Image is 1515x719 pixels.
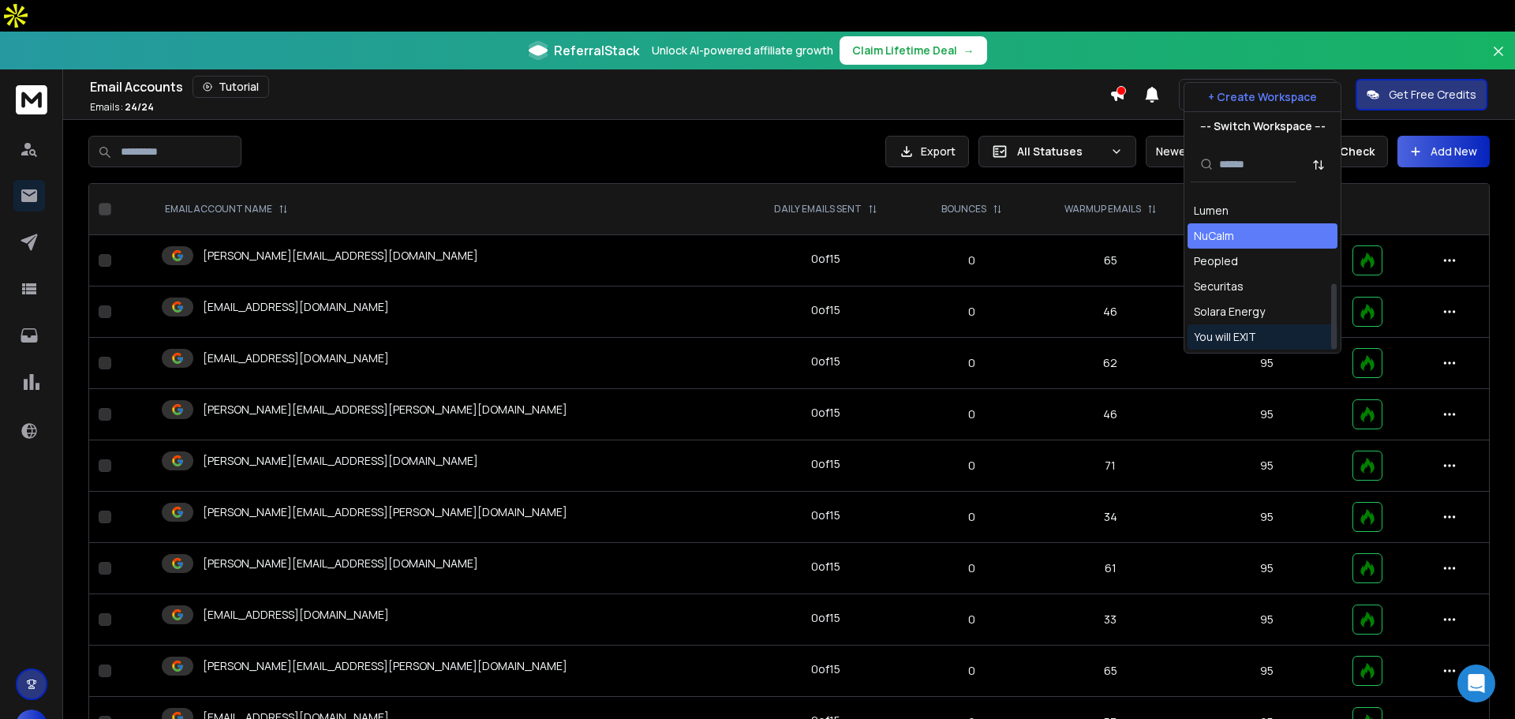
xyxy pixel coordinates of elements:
[1488,41,1509,79] button: Close banner
[1200,118,1326,134] p: --- Switch Workspace ---
[774,203,862,215] p: DAILY EMAILS SENT
[811,559,840,575] div: 0 of 15
[165,203,288,215] div: EMAIL ACCOUNT NAME
[1194,304,1265,320] div: Solara Energy
[811,661,840,677] div: 0 of 15
[125,100,154,114] span: 24 / 24
[811,251,840,267] div: 0 of 15
[811,354,840,369] div: 0 of 15
[1031,646,1191,697] td: 65
[1191,543,1343,594] td: 95
[811,405,840,421] div: 0 of 15
[1031,492,1191,543] td: 34
[203,299,389,315] p: [EMAIL_ADDRESS][DOMAIN_NAME]
[90,101,154,114] p: Emails :
[923,458,1021,474] p: 0
[811,507,840,523] div: 0 of 15
[923,612,1021,627] p: 0
[1191,646,1343,697] td: 95
[652,43,833,58] p: Unlock AI-powered affiliate growth
[963,43,974,58] span: →
[1356,79,1487,110] button: Get Free Credits
[840,36,987,65] button: Claim Lifetime Deal→
[1191,389,1343,440] td: 95
[1208,89,1317,105] p: + Create Workspace
[941,203,986,215] p: BOUNCES
[923,663,1021,679] p: 0
[203,658,567,674] p: [PERSON_NAME][EMAIL_ADDRESS][PERSON_NAME][DOMAIN_NAME]
[1017,144,1104,159] p: All Statuses
[1184,83,1341,111] button: + Create Workspace
[811,302,840,318] div: 0 of 15
[1031,594,1191,646] td: 33
[203,607,389,623] p: [EMAIL_ADDRESS][DOMAIN_NAME]
[923,560,1021,576] p: 0
[1191,594,1343,646] td: 95
[885,136,969,167] button: Export
[1191,492,1343,543] td: 95
[1031,543,1191,594] td: 61
[90,76,1109,98] div: Email Accounts
[203,350,389,366] p: [EMAIL_ADDRESS][DOMAIN_NAME]
[203,453,478,469] p: [PERSON_NAME][EMAIL_ADDRESS][DOMAIN_NAME]
[203,248,478,264] p: [PERSON_NAME][EMAIL_ADDRESS][DOMAIN_NAME]
[1031,389,1191,440] td: 46
[923,304,1021,320] p: 0
[811,456,840,472] div: 0 of 15
[923,253,1021,268] p: 0
[923,355,1021,371] p: 0
[1194,329,1256,345] div: You will EXIT
[1303,149,1334,181] button: Sort by Sort A-Z
[1194,253,1238,269] div: Peopled
[1146,136,1248,167] button: Newest
[203,504,567,520] p: [PERSON_NAME][EMAIL_ADDRESS][PERSON_NAME][DOMAIN_NAME]
[1031,338,1191,389] td: 62
[1191,338,1343,389] td: 95
[193,76,269,98] button: Tutorial
[554,41,639,60] span: ReferralStack
[1194,228,1234,244] div: NuCalm
[1031,235,1191,286] td: 65
[1064,203,1141,215] p: WARMUP EMAILS
[1389,87,1476,103] p: Get Free Credits
[923,509,1021,525] p: 0
[811,610,840,626] div: 0 of 15
[203,402,567,418] p: [PERSON_NAME][EMAIL_ADDRESS][PERSON_NAME][DOMAIN_NAME]
[1397,136,1490,167] button: Add New
[1031,286,1191,338] td: 46
[923,406,1021,422] p: 0
[1191,440,1343,492] td: 95
[1194,203,1229,219] div: Lumen
[1457,665,1495,702] div: Open Intercom Messenger
[1194,279,1244,294] div: Securitas
[1031,440,1191,492] td: 71
[203,556,478,571] p: [PERSON_NAME][EMAIL_ADDRESS][DOMAIN_NAME]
